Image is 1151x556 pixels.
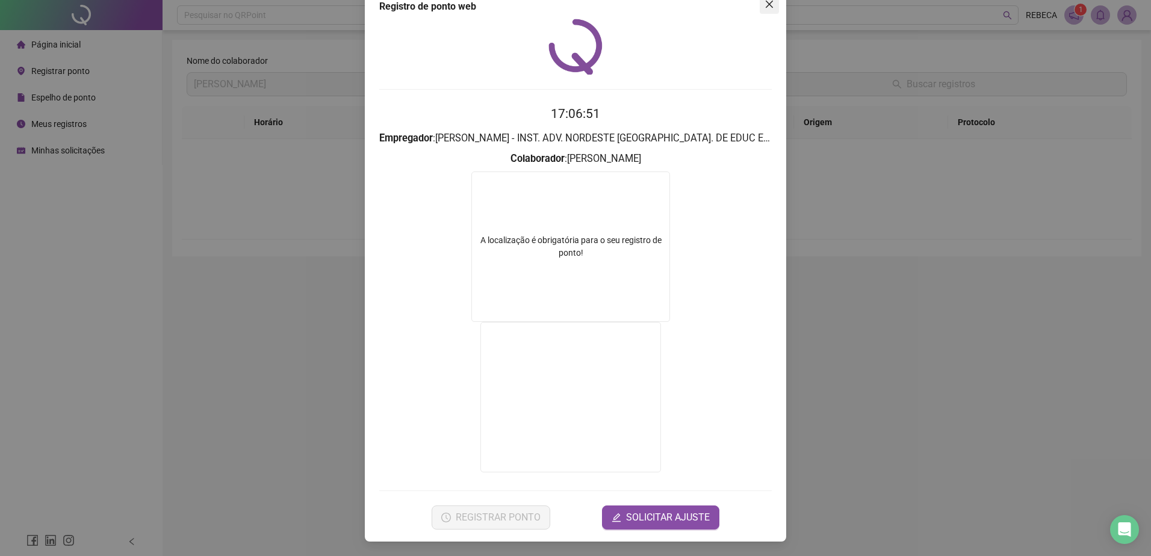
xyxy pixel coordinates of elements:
div: A localização é obrigatória para o seu registro de ponto! [472,234,669,259]
h3: : [PERSON_NAME] - INST. ADV. NORDESTE [GEOGRAPHIC_DATA]. DE EDUC E ASSIST. SOCIAL [379,131,772,146]
strong: Empregador [379,132,433,144]
div: Open Intercom Messenger [1110,515,1139,544]
button: editSOLICITAR AJUSTE [602,505,719,530]
span: SOLICITAR AJUSTE [626,510,710,525]
strong: Colaborador [510,153,565,164]
img: QRPoint [548,19,603,75]
button: REGISTRAR PONTO [432,505,550,530]
h3: : [PERSON_NAME] [379,151,772,167]
time: 17:06:51 [551,107,600,121]
span: edit [612,513,621,522]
